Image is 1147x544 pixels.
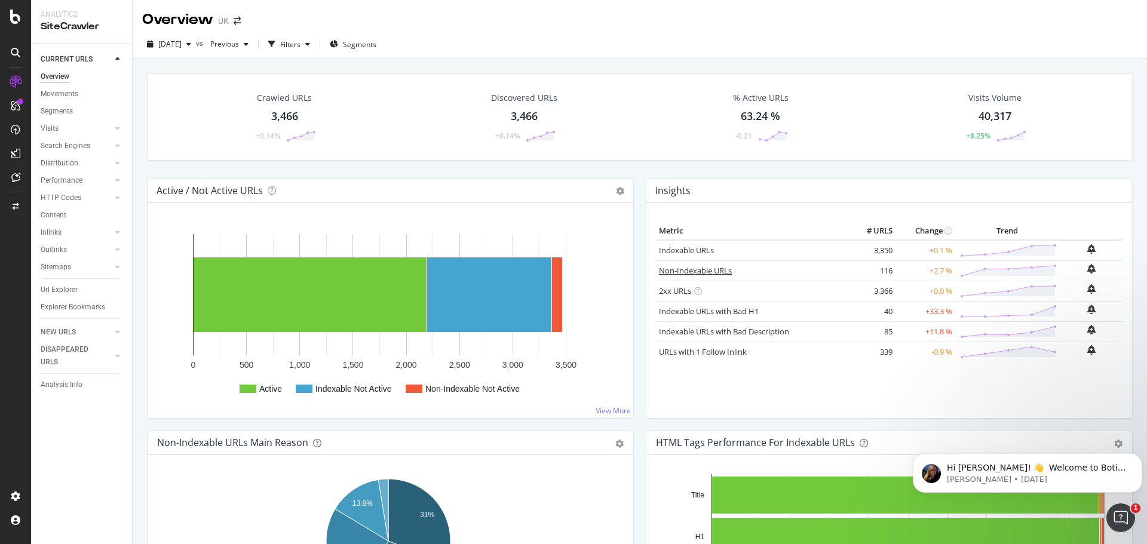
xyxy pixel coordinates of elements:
[234,17,241,25] div: arrow-right-arrow-left
[848,342,895,362] td: 339
[41,261,112,273] a: Sitemaps
[895,260,955,281] td: +2.7 %
[41,343,112,368] a: DISAPPEARED URLS
[41,379,82,391] div: Analysis Info
[616,187,624,195] i: Options
[41,379,124,391] a: Analysis Info
[848,301,895,321] td: 40
[41,174,112,187] a: Performance
[659,306,759,316] a: Indexable URLs with Bad H1
[425,384,520,394] text: Non-Indexable Not Active
[691,491,705,499] text: Title
[741,109,780,124] div: 63.24 %
[41,326,112,339] a: NEW URLS
[659,245,714,256] a: Indexable URLs
[556,360,576,370] text: 3,500
[1087,284,1096,294] div: bell-plus
[41,157,78,170] div: Distribution
[449,360,470,370] text: 2,500
[968,92,1022,104] div: Visits Volume
[142,35,196,54] button: [DATE]
[659,326,789,337] a: Indexable URLs with Bad Description
[271,109,298,124] div: 3,466
[733,92,789,104] div: % Active URLs
[41,244,67,256] div: Outlinks
[735,131,752,141] div: -0.21
[41,226,62,239] div: Inlinks
[315,384,392,394] text: Indexable Not Active
[502,360,523,370] text: 3,000
[280,39,300,50] div: Filters
[511,109,538,124] div: 3,466
[41,192,112,204] a: HTTP Codes
[142,10,213,30] div: Overview
[659,265,732,276] a: Non-Indexable URLs
[343,39,376,50] span: Segments
[41,140,90,152] div: Search Engines
[908,428,1147,512] iframe: Intercom notifications message
[895,222,955,240] th: Change
[352,499,373,508] text: 13.8%
[656,437,855,448] div: HTML Tags Performance for Indexable URLs
[41,10,122,20] div: Analytics
[695,533,705,541] text: H1
[158,39,182,49] span: 2025 Sep. 20th
[157,183,263,199] h4: Active / Not Active URLs
[196,38,206,48] span: vs
[41,284,124,296] a: Url Explorer
[848,321,895,342] td: 85
[41,244,112,256] a: Outlinks
[41,122,59,135] div: Visits
[41,20,122,33] div: SiteCrawler
[41,301,105,314] div: Explorer Bookmarks
[41,209,124,222] a: Content
[1106,503,1135,532] iframe: Intercom live chat
[848,260,895,281] td: 116
[325,35,381,54] button: Segments
[41,261,71,273] div: Sitemaps
[41,343,101,368] div: DISAPPEARED URLS
[41,209,66,222] div: Content
[848,222,895,240] th: # URLS
[263,35,315,54] button: Filters
[41,284,78,296] div: Url Explorer
[218,15,229,27] div: UK
[895,240,955,261] td: +0.1 %
[41,157,112,170] a: Distribution
[895,281,955,301] td: +0.0 %
[41,301,124,314] a: Explorer Bookmarks
[41,192,81,204] div: HTTP Codes
[41,226,112,239] a: Inlinks
[656,222,848,240] th: Metric
[966,131,990,141] div: +8.25%
[41,70,69,83] div: Overview
[206,39,239,49] span: Previous
[41,140,112,152] a: Search Engines
[256,131,280,141] div: +0.14%
[659,346,747,357] a: URLs with 1 Follow Inlink
[895,321,955,342] td: +11.8 %
[257,92,312,104] div: Crawled URLs
[895,342,955,362] td: -0.9 %
[342,360,363,370] text: 1,500
[1087,325,1096,334] div: bell-plus
[41,122,112,135] a: Visits
[1087,345,1096,355] div: bell-plus
[396,360,417,370] text: 2,000
[41,174,82,187] div: Performance
[955,222,1060,240] th: Trend
[848,240,895,261] td: 3,350
[491,92,557,104] div: Discovered URLs
[41,88,78,100] div: Movements
[615,439,624,448] div: gear
[289,360,310,370] text: 1,000
[1131,503,1140,513] span: 1
[596,405,631,416] a: View More
[41,105,124,118] a: Segments
[41,53,93,66] div: CURRENT URLS
[979,109,1011,124] div: 40,317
